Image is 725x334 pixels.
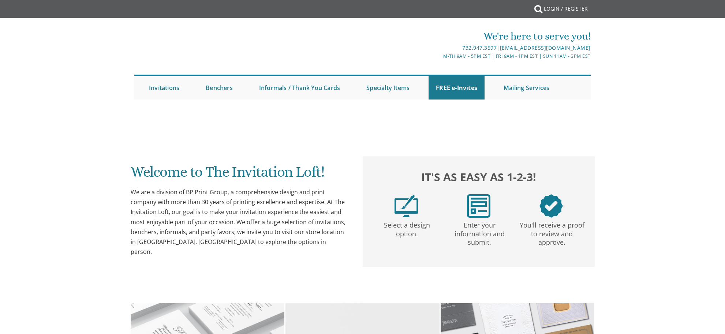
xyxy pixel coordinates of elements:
div: | [287,44,591,52]
a: Invitations [142,76,187,100]
a: Mailing Services [496,76,557,100]
div: We're here to serve you! [287,29,591,44]
a: Specialty Items [359,76,417,100]
p: Enter your information and submit. [445,218,514,247]
p: You'll receive a proof to review and approve. [517,218,587,247]
img: step1.png [395,194,418,218]
a: FREE e-Invites [429,76,485,100]
a: Informals / Thank You Cards [252,76,347,100]
div: M-Th 9am - 5pm EST | Fri 9am - 1pm EST | Sun 11am - 3pm EST [287,52,591,60]
a: [EMAIL_ADDRESS][DOMAIN_NAME] [500,44,591,51]
div: We are a division of BP Print Group, a comprehensive design and print company with more than 30 y... [131,187,348,257]
h2: It's as easy as 1-2-3! [370,169,587,185]
h1: Welcome to The Invitation Loft! [131,164,348,185]
a: 732.947.3597 [462,44,497,51]
p: Select a design option. [372,218,442,239]
img: step2.png [467,194,490,218]
img: step3.png [539,194,563,218]
a: Benchers [198,76,240,100]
